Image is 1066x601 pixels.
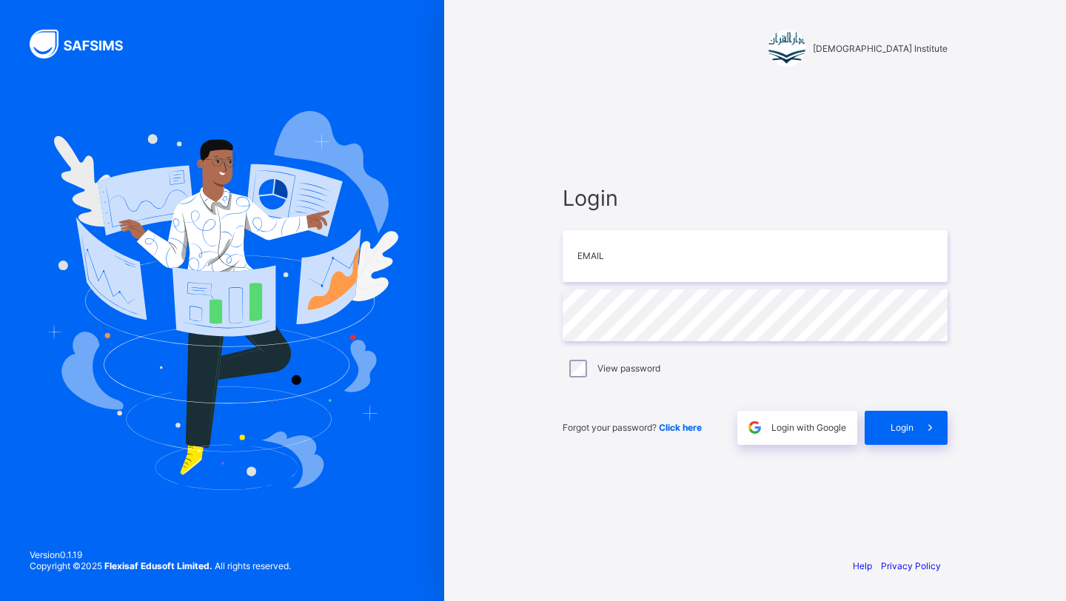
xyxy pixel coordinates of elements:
[881,560,941,571] a: Privacy Policy
[30,560,291,571] span: Copyright © 2025 All rights reserved.
[46,111,398,490] img: Hero Image
[853,560,872,571] a: Help
[597,363,660,374] label: View password
[891,422,914,433] span: Login
[746,419,763,436] img: google.396cfc9801f0270233282035f929180a.svg
[30,549,291,560] span: Version 0.1.19
[563,185,948,211] span: Login
[104,560,212,571] strong: Flexisaf Edusoft Limited.
[659,422,702,433] a: Click here
[771,422,846,433] span: Login with Google
[563,422,702,433] span: Forgot your password?
[30,30,141,58] img: SAFSIMS Logo
[813,43,948,54] span: [DEMOGRAPHIC_DATA] Institute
